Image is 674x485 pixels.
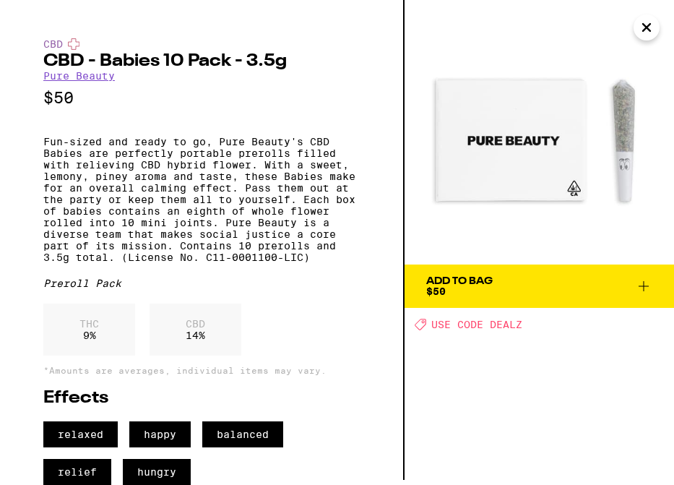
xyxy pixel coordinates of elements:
[43,89,360,107] p: $50
[43,278,360,289] div: Preroll Pack
[43,38,360,50] div: CBD
[129,421,191,447] span: happy
[43,304,135,356] div: 9 %
[43,421,118,447] span: relaxed
[123,459,191,485] span: hungry
[9,10,104,22] span: Hi. Need any help?
[405,265,674,308] button: Add To Bag$50
[634,14,660,40] button: Close
[43,390,360,407] h2: Effects
[79,318,99,330] p: THC
[43,53,360,70] h2: CBD - Babies 10 Pack - 3.5g
[43,366,360,375] p: *Amounts are averages, individual items may vary.
[68,38,79,50] img: cbdColor.svg
[186,318,205,330] p: CBD
[202,421,283,447] span: balanced
[426,276,493,286] div: Add To Bag
[431,319,522,330] span: USE CODE DEALZ
[150,304,241,356] div: 14 %
[426,286,446,297] span: $50
[43,136,360,263] p: Fun-sized and ready to go, Pure Beauty's CBD Babies are perfectly portable prerolls filled with r...
[43,70,115,82] a: Pure Beauty
[43,459,111,485] span: relief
